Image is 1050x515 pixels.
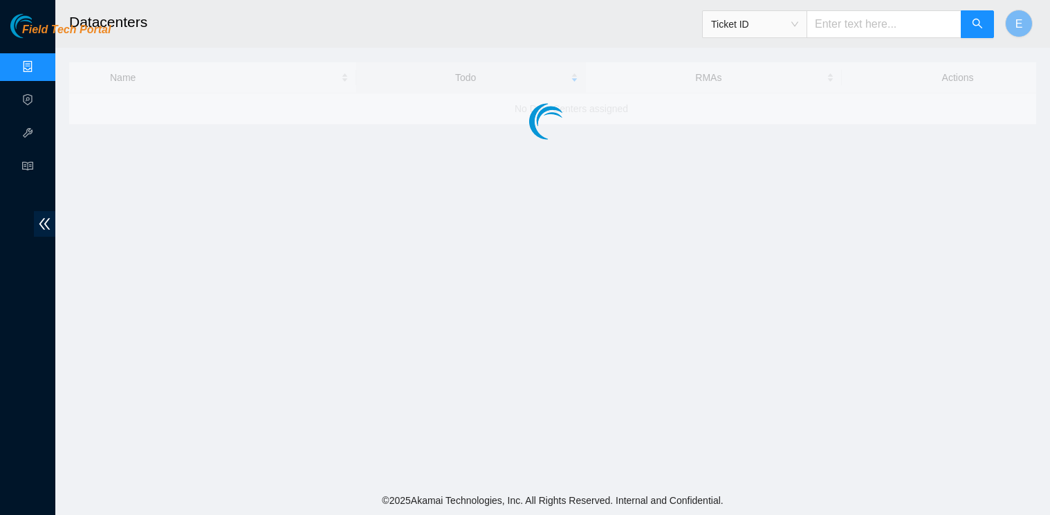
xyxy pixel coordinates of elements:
[972,18,983,31] span: search
[1005,10,1033,37] button: E
[961,10,994,38] button: search
[10,14,70,38] img: Akamai Technologies
[22,154,33,182] span: read
[1015,15,1023,33] span: E
[55,486,1050,515] footer: © 2025 Akamai Technologies, Inc. All Rights Reserved. Internal and Confidential.
[711,14,798,35] span: Ticket ID
[10,25,111,43] a: Akamai TechnologiesField Tech Portal
[34,211,55,237] span: double-left
[22,24,111,37] span: Field Tech Portal
[807,10,961,38] input: Enter text here...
